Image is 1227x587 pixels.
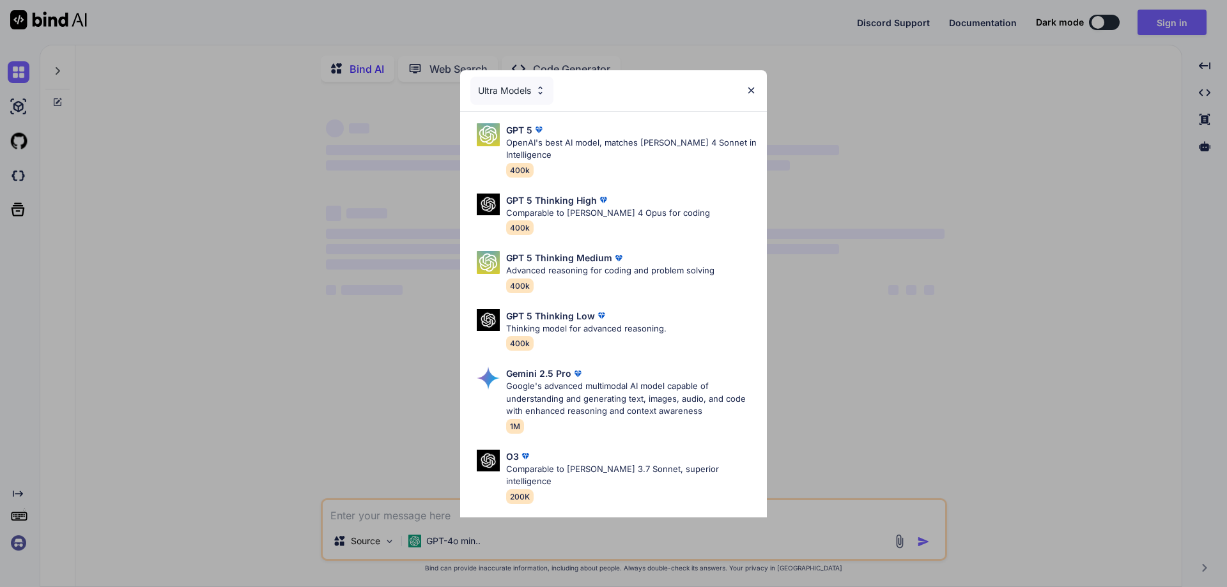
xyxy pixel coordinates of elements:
[506,336,534,351] span: 400k
[506,419,524,434] span: 1M
[506,137,757,162] p: OpenAI's best AI model, matches [PERSON_NAME] 4 Sonnet in Intelligence
[470,77,553,105] div: Ultra Models
[477,123,500,146] img: Pick Models
[535,85,546,96] img: Pick Models
[597,194,610,206] img: premium
[477,367,500,390] img: Pick Models
[477,450,500,472] img: Pick Models
[746,85,757,96] img: close
[506,323,667,335] p: Thinking model for advanced reasoning.
[477,251,500,274] img: Pick Models
[506,489,534,504] span: 200K
[506,450,519,463] p: O3
[506,309,595,323] p: GPT 5 Thinking Low
[506,123,532,137] p: GPT 5
[506,278,534,293] span: 400k
[571,367,584,380] img: premium
[506,220,534,235] span: 400k
[519,450,532,462] img: premium
[506,163,534,178] span: 400k
[506,194,597,207] p: GPT 5 Thinking High
[506,207,710,220] p: Comparable to [PERSON_NAME] 4 Opus for coding
[477,194,500,216] img: Pick Models
[532,123,545,136] img: premium
[506,251,612,264] p: GPT 5 Thinking Medium
[612,252,625,264] img: premium
[506,264,714,277] p: Advanced reasoning for coding and problem solving
[477,309,500,332] img: Pick Models
[595,309,608,322] img: premium
[506,367,571,380] p: Gemini 2.5 Pro
[506,380,757,418] p: Google's advanced multimodal AI model capable of understanding and generating text, images, audio...
[506,463,757,488] p: Comparable to [PERSON_NAME] 3.7 Sonnet, superior intelligence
